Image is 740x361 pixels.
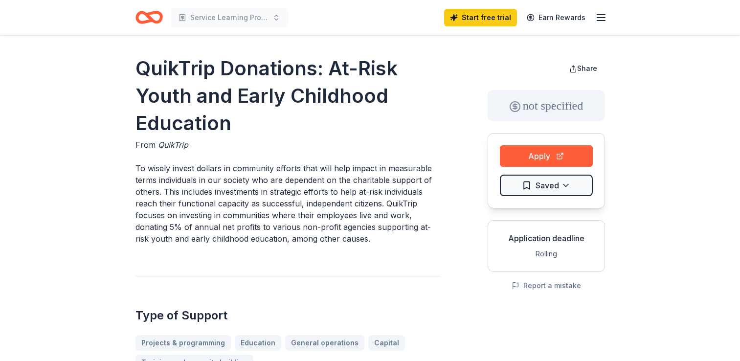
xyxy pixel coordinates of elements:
[512,280,581,292] button: Report a mistake
[561,59,605,78] button: Share
[577,64,597,72] span: Share
[171,8,288,27] button: Service Learning Project - Grant Writing for the [PERSON_NAME] Family Foundation
[500,175,593,196] button: Saved
[235,335,281,351] a: Education
[135,162,441,245] p: To wisely invest dollars in community efforts that will help impact in measurable terms individua...
[496,248,597,260] div: Rolling
[285,335,364,351] a: General operations
[135,335,231,351] a: Projects & programming
[368,335,405,351] a: Capital
[158,140,188,150] span: QuikTrip
[135,55,441,137] h1: QuikTrip Donations: At-Risk Youth and Early Childhood Education
[500,145,593,167] button: Apply
[444,9,517,26] a: Start free trial
[488,90,605,121] div: not specified
[496,232,597,244] div: Application deadline
[190,12,269,23] span: Service Learning Project - Grant Writing for the [PERSON_NAME] Family Foundation
[521,9,591,26] a: Earn Rewards
[135,308,441,323] h2: Type of Support
[135,6,163,29] a: Home
[536,179,559,192] span: Saved
[135,139,441,151] div: From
